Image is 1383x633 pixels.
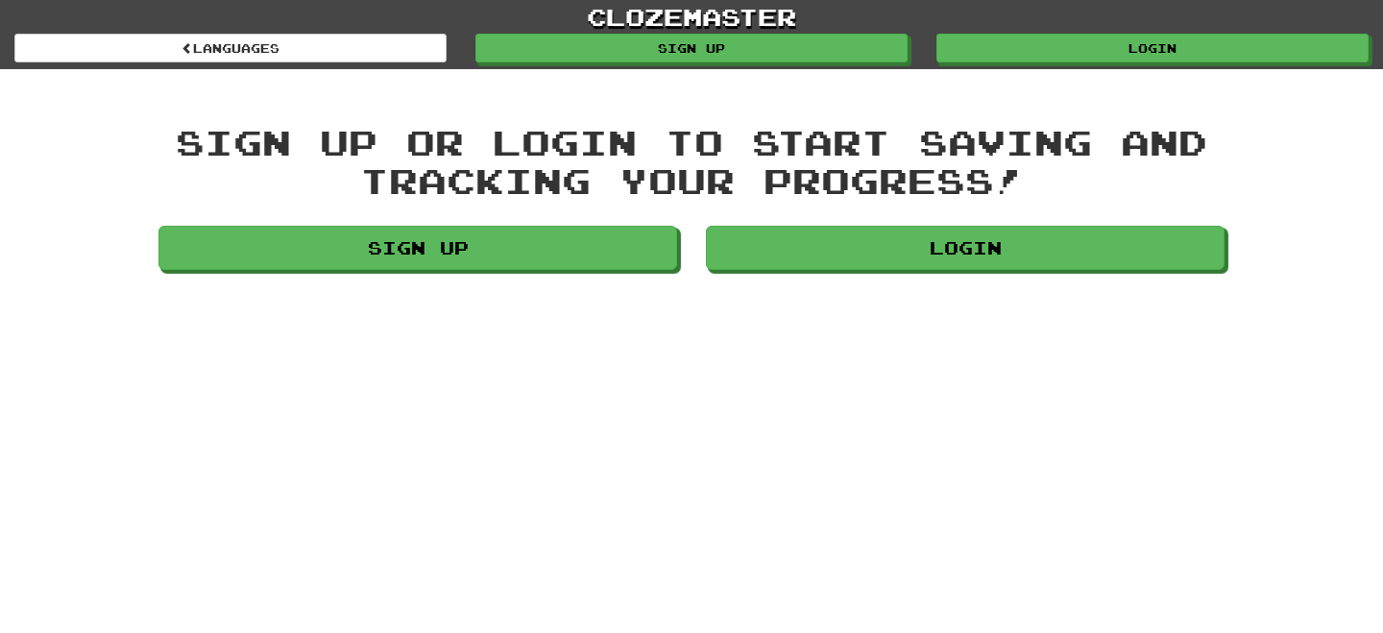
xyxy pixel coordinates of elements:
a: Languages [14,34,447,62]
a: Login [706,226,1225,270]
a: Sign up [475,34,908,62]
a: Sign up [158,226,677,270]
div: Sign up or login to start saving and tracking your progress! [158,123,1225,199]
a: Login [936,34,1369,62]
